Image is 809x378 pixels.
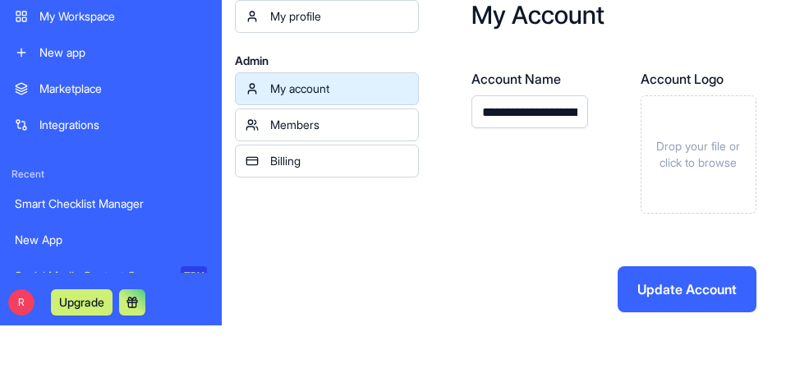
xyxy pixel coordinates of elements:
a: Social Media Content GeneratorTRY [5,260,217,293]
div: My Workspace [39,8,207,25]
a: New App [5,224,217,256]
a: Upgrade [51,293,113,310]
span: Drop your file or click to browse [648,138,750,171]
div: Drop your file or click to browse [641,95,757,214]
a: Marketplace [5,72,217,105]
span: Recent [5,168,217,181]
button: Update Account [618,266,756,312]
a: Integrations [5,108,217,141]
div: Integrations [39,117,207,133]
div: My profile [270,8,408,25]
span: R [8,289,34,316]
div: My account [270,81,408,97]
div: Marketplace [39,81,207,97]
div: Billing [270,153,408,169]
label: Account Logo [641,69,757,89]
label: Account Name [471,69,588,89]
div: Members [270,117,408,133]
button: Upgrade [51,289,113,316]
div: TRY [181,266,207,286]
div: New App [15,232,207,248]
div: New app [39,44,207,61]
a: New app [5,36,217,69]
div: Smart Checklist Manager [15,196,207,212]
a: Billing [235,145,419,177]
div: Social Media Content Generator [15,268,169,284]
span: Admin [235,53,419,69]
a: Smart Checklist Manager [5,187,217,220]
a: Members [235,108,419,141]
a: My account [235,72,419,105]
